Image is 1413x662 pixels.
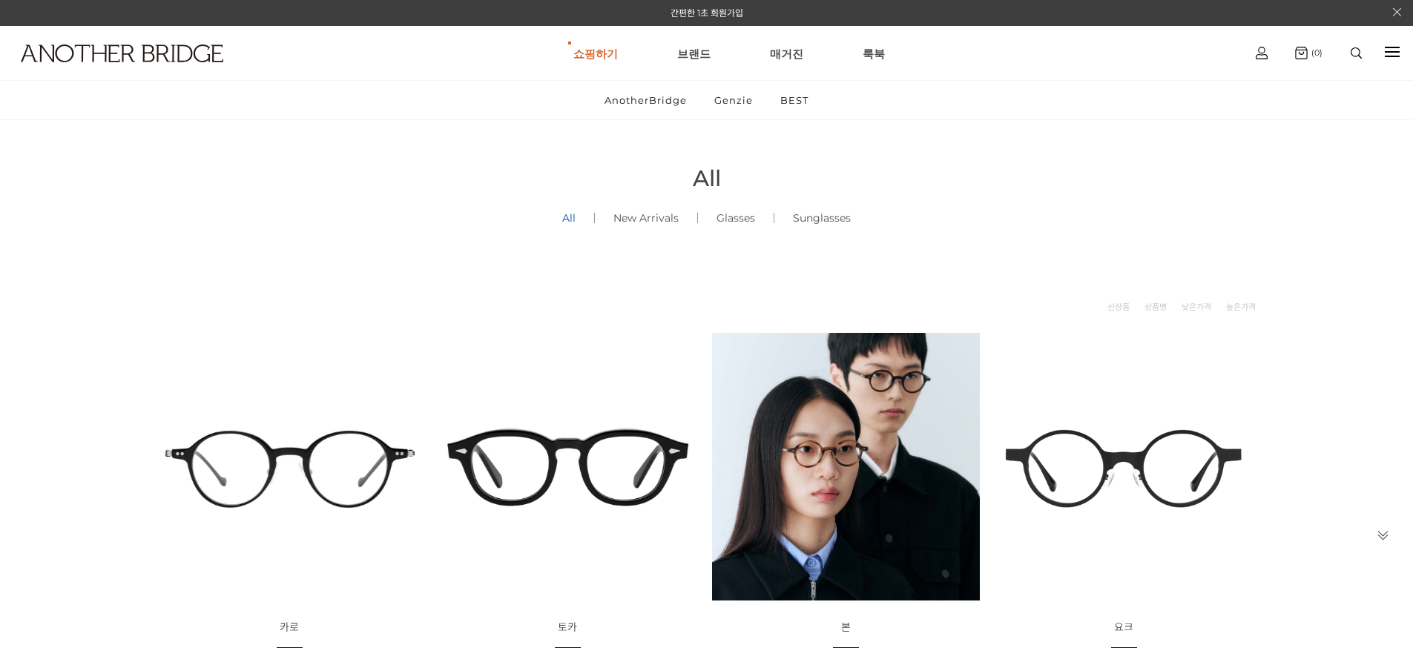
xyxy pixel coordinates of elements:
a: AnotherBridge [592,81,699,119]
span: 본 [841,620,851,634]
img: 카로 - 감각적인 디자인의 패션 아이템 이미지 [156,333,424,600]
span: All [693,165,721,192]
span: 토카 [558,620,577,634]
a: 쇼핑하기 [573,27,618,80]
a: 브랜드 [677,27,711,80]
a: 매거진 [770,27,803,80]
img: 본 - 동그란 렌즈로 돋보이는 아세테이트 안경 이미지 [712,333,980,600]
img: 요크 글라스 - 트렌디한 디자인의 유니크한 안경 이미지 [990,333,1258,600]
a: Glasses [698,193,774,243]
a: 신상품 [1107,299,1130,314]
a: 낮은가격 [1182,299,1211,314]
a: (0) [1295,47,1323,59]
img: logo [21,44,223,62]
a: 간편한 1초 회원가입 [671,7,743,19]
img: cart [1295,47,1308,59]
img: search [1351,47,1362,59]
a: BEST [768,81,821,119]
img: 토카 아세테이트 뿔테 안경 이미지 [434,333,702,600]
a: Genzie [702,81,765,119]
a: 룩북 [863,27,885,80]
a: Sunglasses [774,193,869,243]
a: New Arrivals [595,193,697,243]
span: 요크 [1114,620,1133,634]
span: 카로 [280,620,299,634]
a: 본 [841,622,851,633]
a: 요크 [1114,622,1133,633]
span: (0) [1308,47,1323,58]
a: 상품명 [1144,299,1167,314]
a: All [544,193,594,243]
img: cart [1256,47,1268,59]
a: 높은가격 [1226,299,1256,314]
a: 카로 [280,622,299,633]
a: logo [7,44,220,99]
a: 토카 [558,622,577,633]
